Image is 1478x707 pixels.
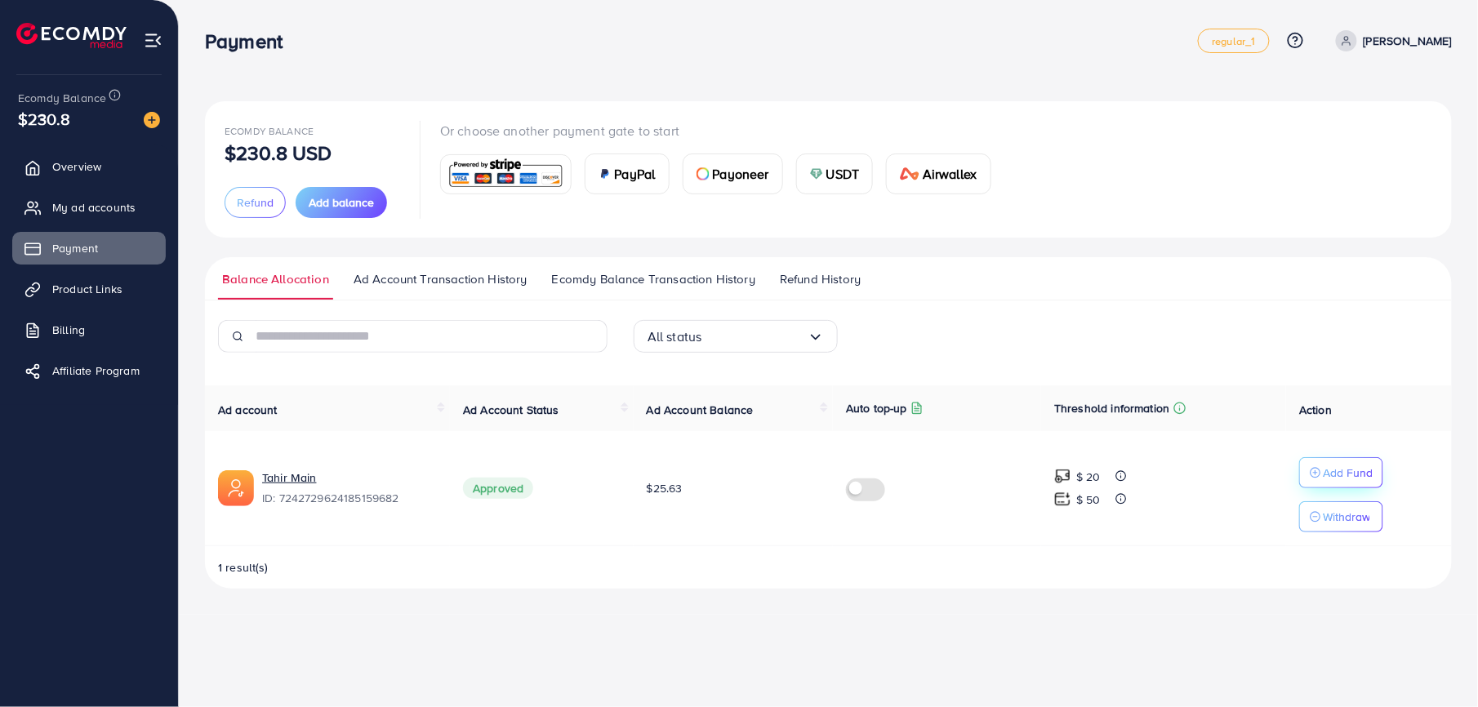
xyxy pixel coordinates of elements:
button: Add balance [296,187,387,218]
span: Billing [52,322,85,338]
a: cardAirwallex [886,153,991,194]
span: $25.63 [647,480,683,496]
span: $230.8 [18,107,70,131]
p: Add Fund [1323,463,1373,482]
a: My ad accounts [12,191,166,224]
img: ic-ads-acc.e4c84228.svg [218,470,254,506]
span: Refund History [780,270,861,288]
span: My ad accounts [52,199,136,216]
div: <span class='underline'>Tahir Main</span></br>7242729624185159682 [262,469,437,507]
img: top-up amount [1054,468,1071,485]
a: cardPayPal [585,153,670,194]
p: $ 50 [1076,490,1101,509]
button: Add Fund [1299,457,1383,488]
a: Affiliate Program [12,354,166,387]
img: top-up amount [1054,491,1071,508]
span: ID: 7242729624185159682 [262,490,437,506]
span: regular_1 [1212,36,1255,47]
a: Overview [12,150,166,183]
input: Search for option [702,324,808,349]
span: Ecomdy Balance [18,90,106,106]
p: Withdraw [1323,507,1370,527]
img: card [900,167,919,180]
span: Ecomdy Balance [225,124,314,138]
p: Threshold information [1054,398,1169,418]
p: Auto top-up [846,398,907,418]
img: image [144,112,160,128]
img: menu [144,31,162,50]
span: Airwallex [923,164,977,184]
span: All status [648,324,702,349]
span: Ecomdy Balance Transaction History [552,270,755,288]
div: Search for option [634,320,838,353]
span: USDT [826,164,860,184]
button: Refund [225,187,286,218]
span: Ad Account Status [463,402,559,418]
span: Action [1299,402,1332,418]
a: card [440,154,572,194]
span: Refund [237,194,274,211]
a: Product Links [12,273,166,305]
button: Withdraw [1299,501,1383,532]
a: Payment [12,232,166,265]
span: Ad Account Transaction History [354,270,528,288]
a: regular_1 [1198,29,1269,53]
span: Affiliate Program [52,362,140,379]
span: Product Links [52,281,122,297]
a: Tahir Main [262,469,437,486]
span: PayPal [615,164,656,184]
span: Balance Allocation [222,270,329,288]
a: cardPayoneer [683,153,783,194]
a: [PERSON_NAME] [1329,30,1452,51]
a: Billing [12,313,166,346]
span: Approved [463,478,533,499]
iframe: Chat [1409,634,1466,695]
span: Payment [52,240,98,256]
p: $ 20 [1076,467,1101,487]
span: 1 result(s) [218,559,269,576]
h3: Payment [205,29,296,53]
p: $230.8 USD [225,143,332,162]
img: card [599,167,612,180]
img: card [810,167,823,180]
span: Ad Account Balance [647,402,754,418]
img: card [446,157,566,192]
p: Or choose another payment gate to start [440,121,1004,140]
span: Add balance [309,194,374,211]
span: Ad account [218,402,278,418]
img: logo [16,23,127,48]
span: Payoneer [713,164,769,184]
img: card [697,167,710,180]
span: Overview [52,158,101,175]
a: cardUSDT [796,153,874,194]
p: [PERSON_NAME] [1364,31,1452,51]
